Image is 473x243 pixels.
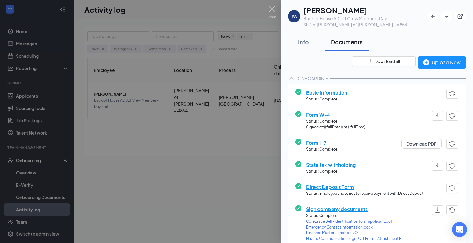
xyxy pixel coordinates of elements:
svg: ExternalLink [457,13,463,19]
div: Info [294,38,313,46]
span: Signed at: {{fullDate}} at {{fullTime}} [306,124,367,130]
span: Status: Employee chose not to receive payment with Direct Deposit [306,191,424,197]
button: Download all [352,56,416,66]
span: Form W-4 [306,111,367,119]
span: Status: Complete [306,96,347,102]
span: Status: Complete [306,147,337,152]
a: Finalized Master Handbook OH [306,230,401,236]
svg: ChevronUp [288,75,295,82]
svg: ArrowRight [443,13,450,19]
div: TW [291,13,297,19]
div: Back of House ADULT Crew Member -Day Shift at [PERSON_NAME] of [PERSON_NAME] - #854 [303,15,427,28]
span: Status: Complete [306,119,367,124]
div: Documents [331,38,362,46]
span: Download all [374,58,400,65]
span: Sign company documents [306,205,401,213]
a: Emergency Contact Information.docx [306,225,401,230]
button: ArrowRight [441,11,452,22]
span: Direct Deposit Form [306,183,424,191]
button: Upload New [418,56,466,69]
span: State tax withholding [306,161,356,169]
span: Status: Complete [306,169,356,174]
a: CoreBrace Self-Identification form applicant.pdf [306,219,401,225]
button: ExternalLink [455,11,466,22]
div: Open Intercom Messenger [452,222,467,237]
span: Form I-9 [306,139,337,147]
h1: [PERSON_NAME] [303,5,427,15]
button: ArrowLeftNew [427,11,439,22]
svg: ArrowLeftNew [430,13,436,19]
span: Status: Complete [306,213,401,219]
div: ONBOARDING [298,75,328,81]
button: Download PDF [401,139,442,149]
a: Hazard Communication Sign-Off Form - Attachment F [306,236,401,242]
div: Upload New [423,58,461,66]
span: Basic Information [306,89,347,96]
